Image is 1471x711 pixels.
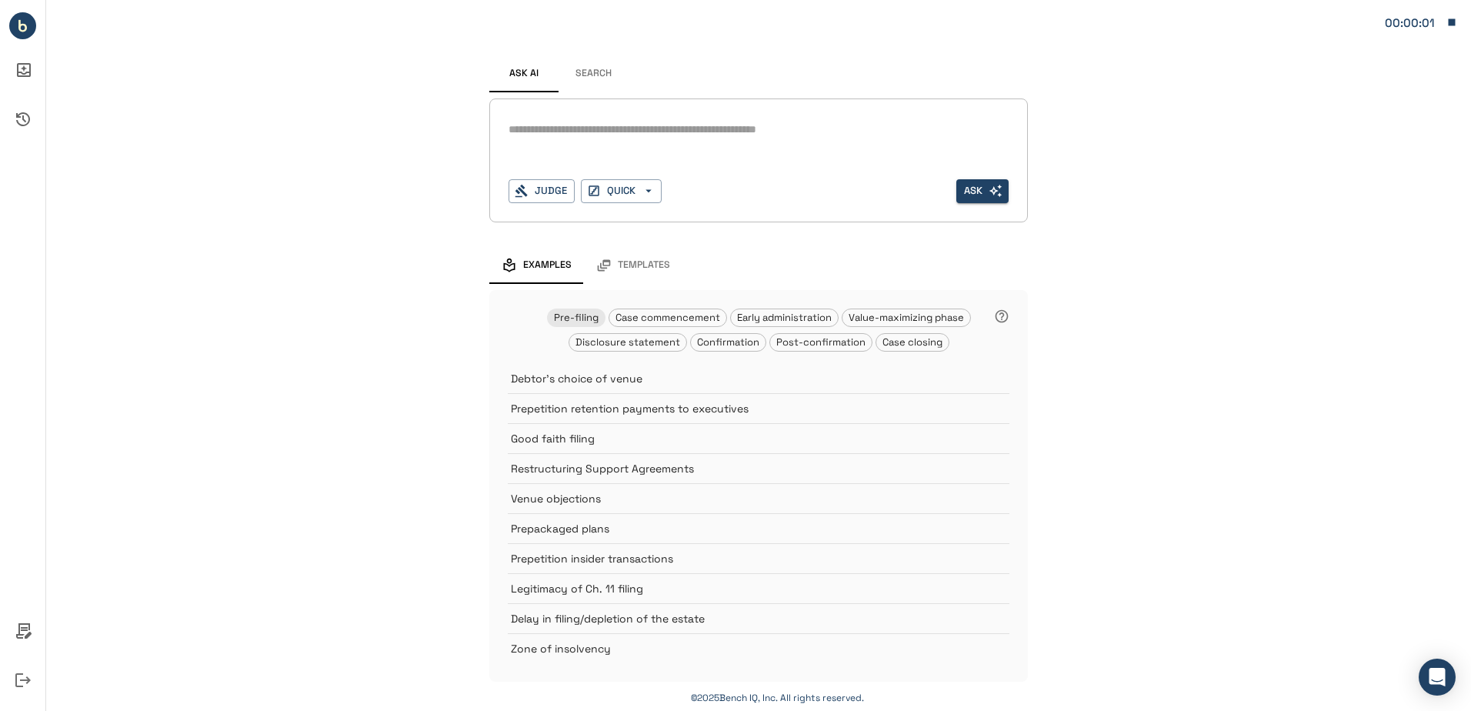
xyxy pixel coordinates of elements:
[548,311,605,324] span: Pre-filing
[489,247,1028,284] div: examples and templates tabs
[511,461,971,476] p: Restructuring Support Agreements
[618,259,670,272] span: Templates
[559,55,628,92] button: Search
[508,513,1009,543] div: Prepackaged plans
[569,333,687,352] div: Disclosure statement
[511,611,971,626] p: Delay in filing/depletion of the estate
[508,573,1009,603] div: Legitimacy of Ch. 11 filing
[730,309,839,327] div: Early administration
[569,335,686,349] span: Disclosure statement
[508,393,1009,423] div: Prepetition retention payments to executives
[690,333,766,352] div: Confirmation
[508,543,1009,573] div: Prepetition insider transactions
[956,179,1009,203] button: Ask
[508,633,1009,663] div: Zone of insolvency
[609,309,727,327] div: Case commencement
[1385,13,1439,33] div: Matter: 107629.0001
[508,603,1009,633] div: Delay in filing/depletion of the estate
[842,309,971,327] div: Value-maximizing phase
[511,581,971,596] p: Legitimacy of Ch. 11 filing
[511,491,971,506] p: Venue objections
[770,335,872,349] span: Post-confirmation
[956,179,1009,203] span: Enter search text
[508,483,1009,513] div: Venue objections
[842,311,970,324] span: Value-maximizing phase
[511,431,971,446] p: Good faith filing
[691,335,766,349] span: Confirmation
[509,68,539,80] span: Ask AI
[508,364,1009,393] div: Debtor's choice of venue
[511,371,971,386] p: Debtor's choice of venue
[547,309,605,327] div: Pre-filing
[731,311,838,324] span: Early administration
[511,401,971,416] p: Prepetition retention payments to executives
[1419,659,1456,696] div: Open Intercom Messenger
[769,333,872,352] div: Post-confirmation
[511,551,971,566] p: Prepetition insider transactions
[876,335,949,349] span: Case closing
[1377,6,1465,38] button: Matter: 107629.0001
[581,179,662,203] button: QUICK
[523,259,572,272] span: Examples
[609,311,726,324] span: Case commencement
[508,423,1009,453] div: Good faith filing
[508,453,1009,483] div: Restructuring Support Agreements
[511,641,971,656] p: Zone of insolvency
[511,521,971,536] p: Prepackaged plans
[876,333,949,352] div: Case closing
[509,179,575,203] button: Judge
